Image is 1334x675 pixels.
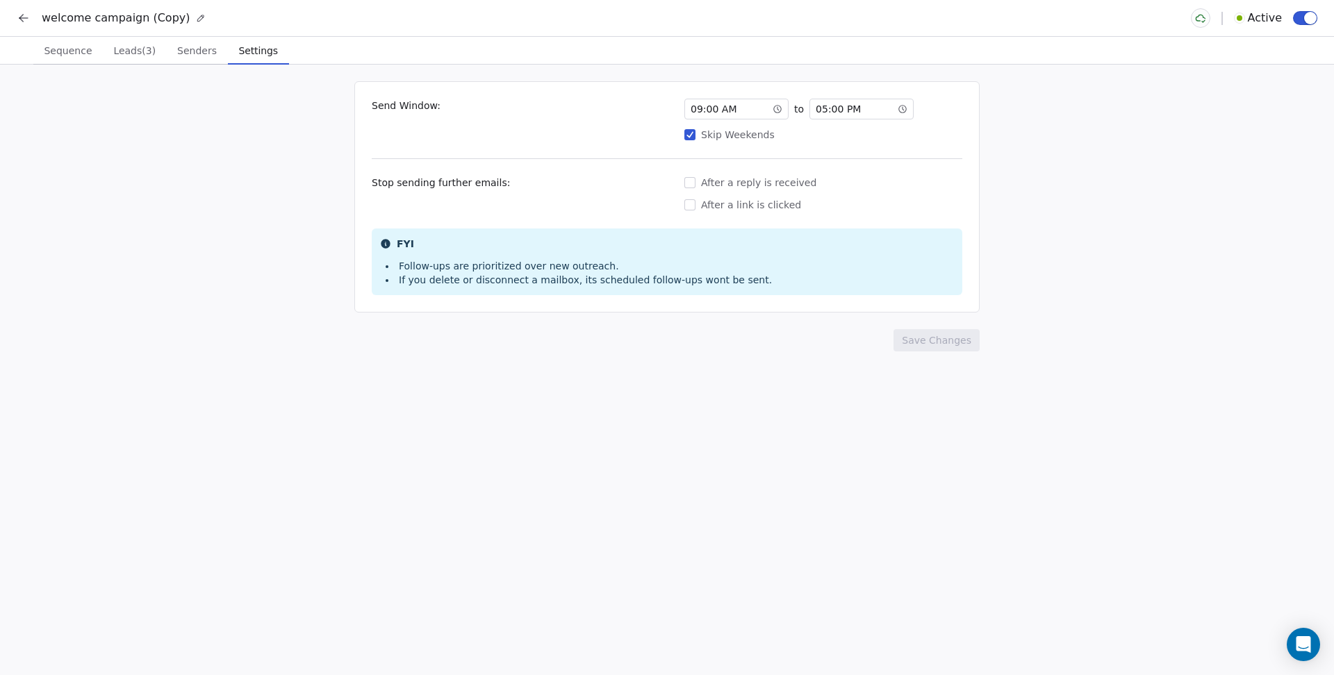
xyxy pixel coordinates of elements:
[684,176,695,190] button: After a reply is received
[38,41,97,60] span: Sequence
[372,99,440,142] span: Send Window:
[684,198,695,212] button: After a link is clicked
[233,41,283,60] span: Settings
[386,259,772,273] li: Follow-ups are prioritized over new outreach.
[894,329,980,351] button: Save Changes
[794,102,804,116] span: to
[397,237,414,251] span: FYI
[816,102,861,116] span: 05 : 00 PM
[684,176,962,190] div: After a reply is received
[684,198,962,212] div: After a link is clicked
[691,102,736,116] span: 09 : 00 AM
[1248,10,1283,26] span: Active
[42,10,190,26] span: welcome campaign (Copy)
[1287,628,1320,661] div: Open Intercom Messenger
[386,273,772,287] li: If you delete or disconnect a mailbox, its scheduled follow-ups wont be sent.
[108,41,161,60] span: Leads (3)
[372,176,510,212] span: Stop sending further emails:
[172,41,222,60] span: Senders
[684,128,962,142] div: Skip Weekends
[684,128,695,142] button: Skip Weekends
